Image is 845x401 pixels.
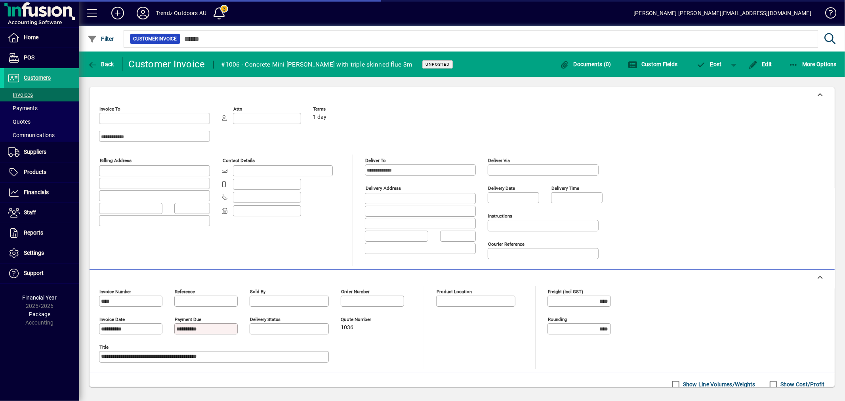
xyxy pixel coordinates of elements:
[99,106,120,112] mat-label: Invoice To
[560,61,611,67] span: Documents (0)
[24,189,49,195] span: Financials
[779,380,825,388] label: Show Cost/Profit
[437,289,472,294] mat-label: Product location
[4,243,79,263] a: Settings
[4,264,79,283] a: Support
[341,325,353,331] span: 1036
[233,106,242,112] mat-label: Attn
[710,61,713,67] span: P
[221,58,413,71] div: #1006 - Concrete Mini [PERSON_NAME] with triple skinned flue 3m
[4,88,79,101] a: Invoices
[746,57,774,71] button: Edit
[4,223,79,243] a: Reports
[313,107,361,112] span: Terms
[341,317,388,322] span: Quote number
[488,241,525,247] mat-label: Courier Reference
[787,57,839,71] button: More Options
[175,289,195,294] mat-label: Reference
[4,203,79,223] a: Staff
[99,289,131,294] mat-label: Invoice number
[250,289,265,294] mat-label: Sold by
[681,380,755,388] label: Show Line Volumes/Weights
[628,61,678,67] span: Custom Fields
[24,229,43,236] span: Reports
[8,105,38,111] span: Payments
[551,185,579,191] mat-label: Delivery time
[548,289,583,294] mat-label: Freight (incl GST)
[4,128,79,142] a: Communications
[23,294,57,301] span: Financial Year
[4,142,79,162] a: Suppliers
[133,35,177,43] span: Customer Invoice
[4,183,79,202] a: Financials
[313,114,326,120] span: 1 day
[24,270,44,276] span: Support
[8,92,33,98] span: Invoices
[24,34,38,40] span: Home
[8,132,55,138] span: Communications
[558,57,613,71] button: Documents (0)
[24,149,46,155] span: Suppliers
[86,32,116,46] button: Filter
[79,57,123,71] app-page-header-button: Back
[425,62,450,67] span: Unposted
[548,317,567,322] mat-label: Rounding
[819,2,835,27] a: Knowledge Base
[4,162,79,182] a: Products
[130,6,156,20] button: Profile
[4,48,79,68] a: POS
[24,54,34,61] span: POS
[105,6,130,20] button: Add
[24,74,51,81] span: Customers
[488,213,512,219] mat-label: Instructions
[24,250,44,256] span: Settings
[99,344,109,350] mat-label: Title
[24,209,36,216] span: Staff
[250,317,280,322] mat-label: Delivery status
[86,57,116,71] button: Back
[88,36,114,42] span: Filter
[692,57,726,71] button: Post
[4,115,79,128] a: Quotes
[633,7,811,19] div: [PERSON_NAME] [PERSON_NAME][EMAIL_ADDRESS][DOMAIN_NAME]
[365,158,386,163] mat-label: Deliver To
[789,61,837,67] span: More Options
[129,58,205,71] div: Customer Invoice
[626,57,680,71] button: Custom Fields
[24,169,46,175] span: Products
[88,61,114,67] span: Back
[696,61,722,67] span: ost
[8,118,31,125] span: Quotes
[341,289,370,294] mat-label: Order number
[4,101,79,115] a: Payments
[99,317,125,322] mat-label: Invoice date
[156,7,206,19] div: Trendz Outdoors AU
[488,185,515,191] mat-label: Delivery date
[29,311,50,317] span: Package
[488,158,510,163] mat-label: Deliver via
[748,61,772,67] span: Edit
[4,28,79,48] a: Home
[175,317,201,322] mat-label: Payment due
